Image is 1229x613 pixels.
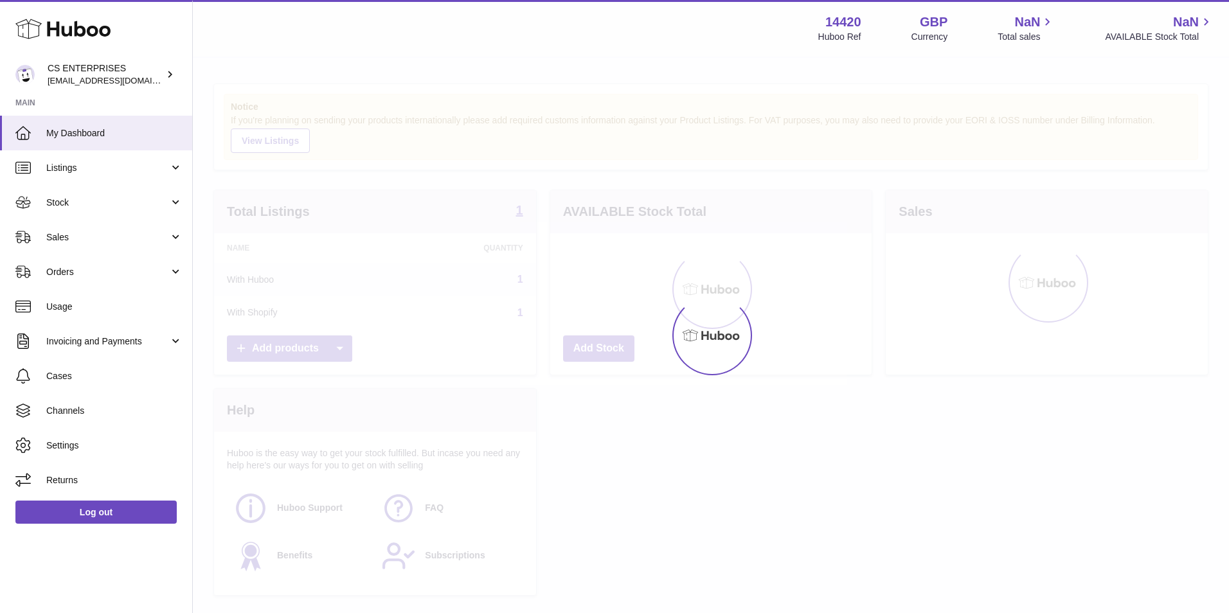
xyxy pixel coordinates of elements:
span: Sales [46,231,169,244]
div: Huboo Ref [818,31,861,43]
a: NaN AVAILABLE Stock Total [1105,13,1214,43]
span: Invoicing and Payments [46,335,169,348]
span: Cases [46,370,183,382]
span: [EMAIL_ADDRESS][DOMAIN_NAME] [48,75,189,85]
span: Total sales [998,31,1055,43]
span: Stock [46,197,169,209]
span: Listings [46,162,169,174]
a: NaN Total sales [998,13,1055,43]
img: internalAdmin-14420@internal.huboo.com [15,65,35,84]
div: Currency [911,31,948,43]
span: Returns [46,474,183,486]
span: Orders [46,266,169,278]
span: Channels [46,405,183,417]
span: My Dashboard [46,127,183,139]
span: Settings [46,440,183,452]
span: NaN [1014,13,1040,31]
span: AVAILABLE Stock Total [1105,31,1214,43]
div: CS ENTERPRISES [48,62,163,87]
span: Usage [46,301,183,313]
span: NaN [1173,13,1199,31]
a: Log out [15,501,177,524]
strong: GBP [920,13,947,31]
strong: 14420 [825,13,861,31]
